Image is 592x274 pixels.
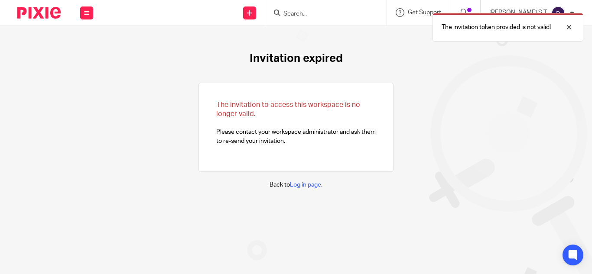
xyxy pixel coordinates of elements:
[250,52,343,65] h1: Invitation expired
[17,7,61,19] img: Pixie
[283,10,361,18] input: Search
[216,101,360,117] span: The invitation to access this workspace is no longer valid.
[270,181,322,189] p: Back to .
[551,6,565,20] img: svg%3E
[290,182,321,188] a: Log in page
[442,23,551,32] p: The invitation token provided is not valid!
[216,100,376,145] p: Please contact your workspace administrator and ask them to re-send your invitation.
